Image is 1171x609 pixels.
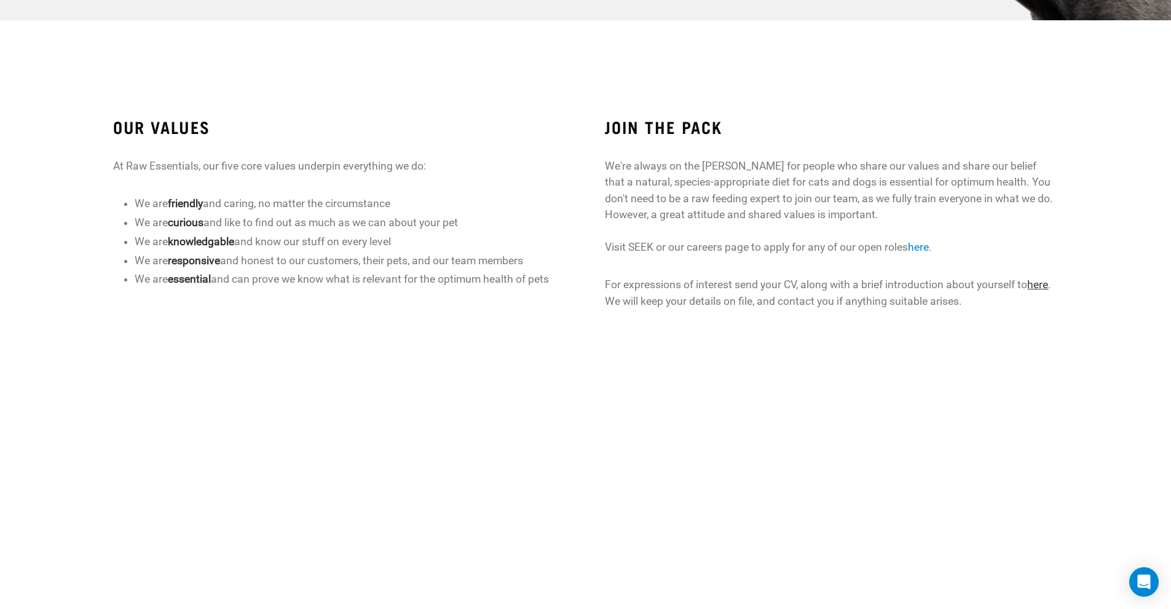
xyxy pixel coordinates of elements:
div: Open Intercom Messenger [1129,567,1159,597]
strong: knowledgable [168,235,234,248]
strong: curious [168,216,203,229]
p: At Raw Essentials, our five core values underpin everything we do: [113,158,566,174]
li: We are and honest to our customers, their pets, and our team members [135,253,566,269]
a: here [1027,278,1048,291]
strong: essential [168,273,211,285]
h3: OUR VALUES [113,117,566,136]
strong: responsive [168,254,220,267]
p: For expressions of interest send your CV, along with a brief introduction about yourself to . We ... [605,277,1057,309]
li: We are and caring, no matter the circumstance [135,195,566,211]
li: We are and can prove we know what is relevant for the optimum health of pets [135,271,566,287]
strong: friendly [168,197,203,210]
li: We are and know our stuff on every level [135,234,566,249]
li: We are and like to find out as much as we can about your pet [135,214,566,230]
p: We're always on the [PERSON_NAME] for people who share our values and share our belief that a nat... [605,158,1057,255]
a: here [908,241,929,253]
h3: JOIN THE PACK [605,117,1057,136]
